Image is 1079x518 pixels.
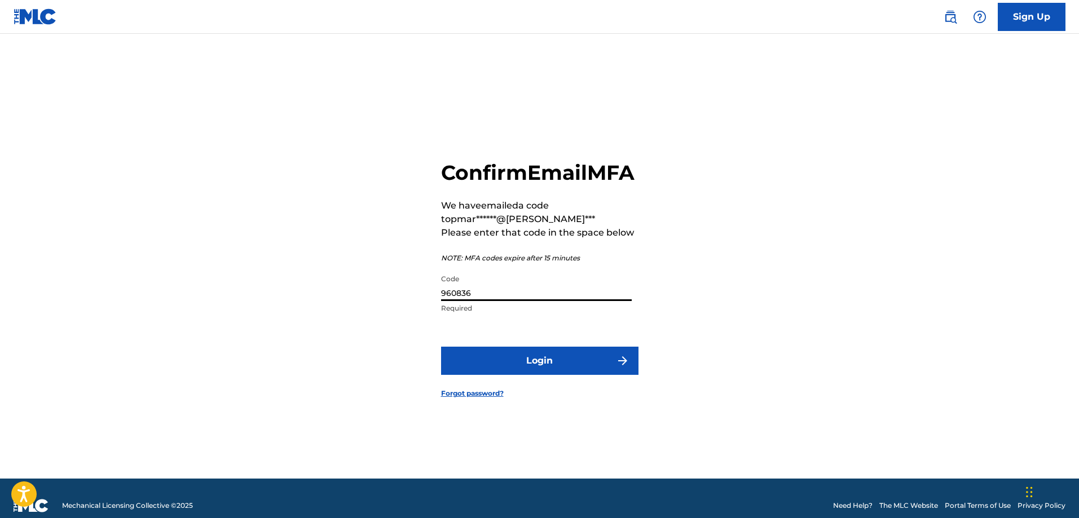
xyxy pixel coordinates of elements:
[441,160,638,185] h2: Confirm Email MFA
[973,10,986,24] img: help
[441,199,638,226] p: We have emailed a code to pmar******@[PERSON_NAME]***
[14,499,49,512] img: logo
[1026,475,1033,509] div: Ziehen
[968,6,991,28] div: Help
[441,253,638,263] p: NOTE: MFA codes expire after 15 minutes
[441,388,504,399] a: Forgot password?
[944,10,957,24] img: search
[441,226,638,240] p: Please enter that code in the space below
[441,303,632,313] p: Required
[833,501,873,511] a: Need Help?
[1018,501,1065,511] a: Privacy Policy
[441,347,638,375] button: Login
[62,501,193,511] span: Mechanical Licensing Collective © 2025
[1023,464,1079,518] iframe: Chat Widget
[616,354,629,368] img: f7272a7cc735f4ea7f67.svg
[945,501,1011,511] a: Portal Terms of Use
[879,501,938,511] a: The MLC Website
[998,3,1065,31] a: Sign Up
[14,8,57,25] img: MLC Logo
[939,6,962,28] a: Public Search
[1023,464,1079,518] div: Chat-Widget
